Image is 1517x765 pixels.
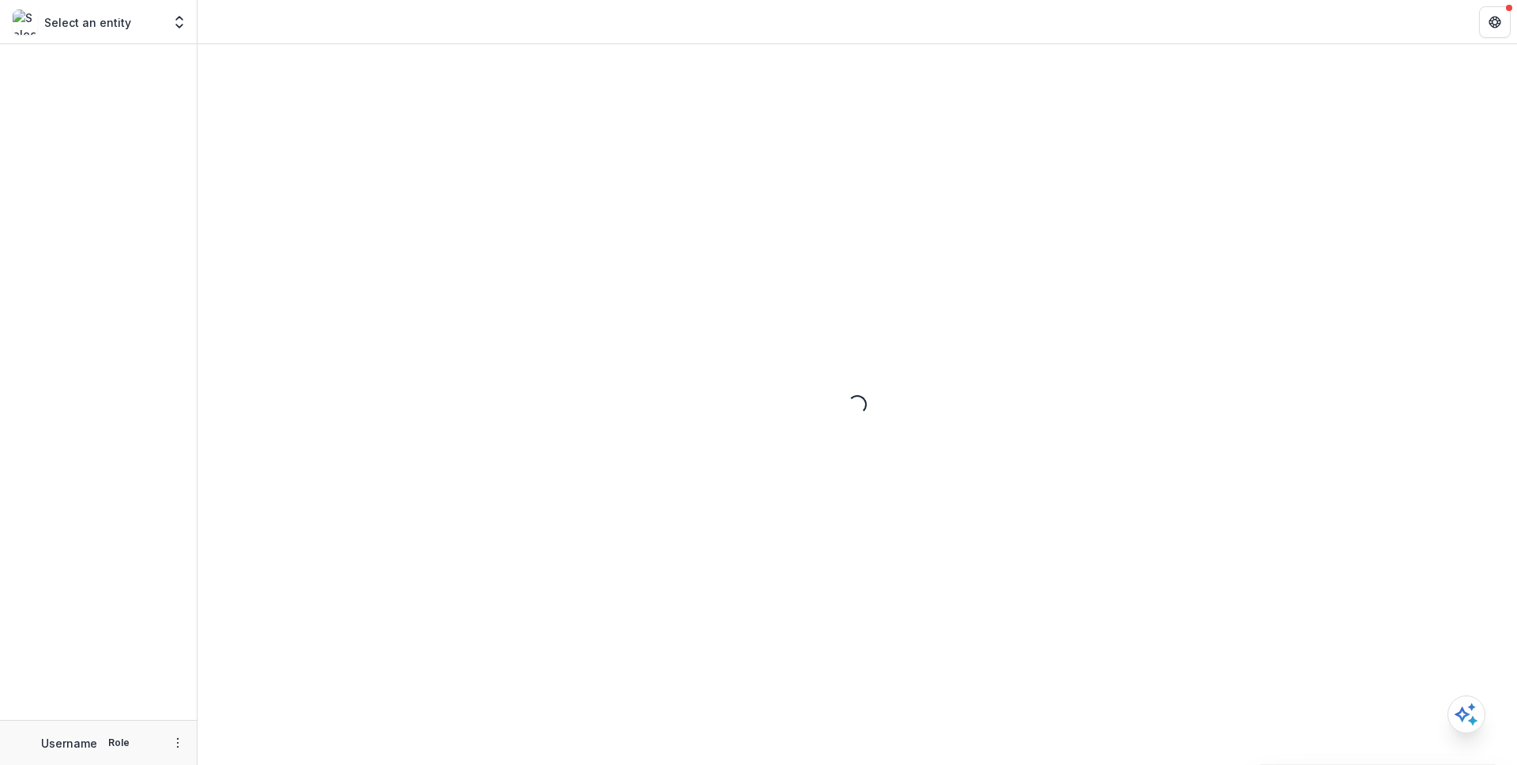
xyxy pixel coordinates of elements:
[168,6,190,38] button: Open entity switcher
[13,9,38,35] img: Select an entity
[168,733,187,752] button: More
[104,736,134,750] p: Role
[41,735,97,752] p: Username
[1479,6,1511,38] button: Get Help
[1447,695,1485,733] button: Open AI Assistant
[44,14,131,31] p: Select an entity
